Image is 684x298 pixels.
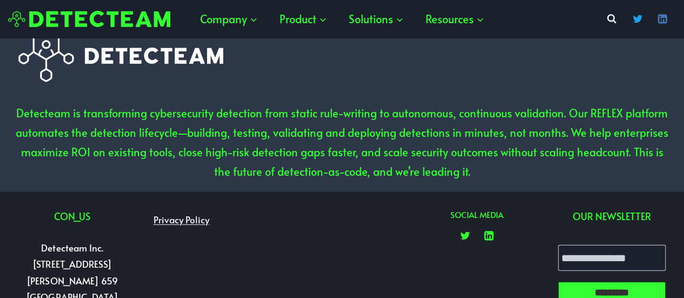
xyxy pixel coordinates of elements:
button: Child menu of Resources [415,3,495,35]
a: Linkedin [652,8,673,30]
h6: US [13,209,131,223]
input: Email Address * [558,245,666,271]
a: Privacy Policy [148,209,215,231]
p: Detecteam is transforming cybersecurity detection from static rule-writing to autonomous, continu... [13,103,671,181]
button: Child menu of Product [269,3,338,35]
button: Child menu of Company [189,3,269,35]
a: Twitter [627,8,648,30]
button: Child menu of Solutions [338,3,415,35]
h2: SOCIAL MEDIA [417,209,536,221]
nav: Footer [148,209,266,231]
h6: OUR NEWSLETTER [553,209,671,223]
a: Twitter [454,225,476,247]
span: _ [74,209,79,223]
button: View Search Form [602,9,621,29]
a: Linkedin [478,225,500,247]
span: CON [54,209,74,223]
nav: Primary [189,3,495,35]
img: Detecteam [8,11,170,28]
